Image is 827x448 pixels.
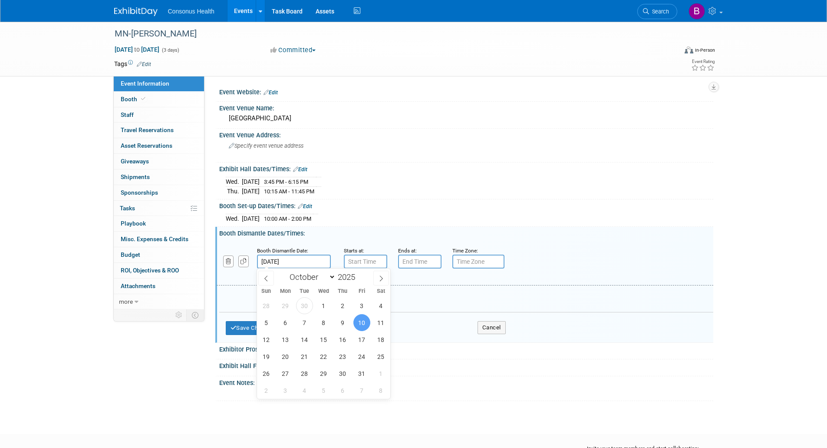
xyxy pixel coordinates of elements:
a: Sponsorships [114,185,204,200]
a: Giveaways [114,154,204,169]
span: Staff [121,111,134,118]
span: September 29, 2025 [277,297,294,314]
a: more [114,294,204,309]
img: Bridget Crane [689,3,705,20]
span: October 1, 2025 [315,297,332,314]
span: Mon [276,289,295,294]
div: Event Venue Name: [219,102,713,113]
span: Event Information [121,80,169,87]
span: October 22, 2025 [315,348,332,365]
td: [DATE] [242,214,260,223]
input: Date [257,255,331,269]
span: October 24, 2025 [353,348,370,365]
span: October 5, 2025 [258,314,275,331]
span: Travel Reservations [121,126,174,133]
div: Event Website: [219,86,713,97]
a: Search [637,4,677,19]
span: October 29, 2025 [315,365,332,382]
span: Misc. Expenses & Credits [121,236,188,242]
td: Wed. [226,177,242,187]
td: [DATE] [242,187,260,196]
select: Month [286,272,336,282]
span: October 25, 2025 [372,348,389,365]
span: October 7, 2025 [296,314,313,331]
img: ExhibitDay [114,7,158,16]
img: Format-Inperson.png [685,46,693,53]
input: Time Zone [452,255,504,269]
span: Playbook [121,220,146,227]
a: Staff [114,107,204,123]
small: Ends at: [398,248,417,254]
span: Sat [371,289,390,294]
a: ROI, Objectives & ROO [114,263,204,278]
a: Asset Reservations [114,138,204,153]
div: Booth Dismantle Dates/Times: [219,227,713,238]
span: September 30, 2025 [296,297,313,314]
div: In-Person [695,47,715,53]
span: October 10, 2025 [353,314,370,331]
span: October 21, 2025 [296,348,313,365]
a: Booth [114,92,204,107]
input: End Time [398,255,442,269]
span: Specify event venue address [229,143,303,149]
span: Tasks [120,205,135,212]
span: October 31, 2025 [353,365,370,382]
span: Tue [295,289,314,294]
small: Starts at: [344,248,364,254]
td: Personalize Event Tab Strip [171,309,187,321]
a: Event Information [114,76,204,91]
span: October 2, 2025 [334,297,351,314]
span: Giveaways [121,158,149,165]
span: October 3, 2025 [353,297,370,314]
a: Edit [293,166,307,173]
span: October 4, 2025 [372,297,389,314]
div: Exhibit Hall Dates/Times: [219,163,713,174]
span: October 28, 2025 [296,365,313,382]
span: October 12, 2025 [258,331,275,348]
span: to [133,46,141,53]
span: [DATE] [DATE] [114,46,160,53]
div: [GEOGRAPHIC_DATA] [226,112,707,125]
td: Tags [114,60,151,68]
span: October 30, 2025 [334,365,351,382]
span: November 6, 2025 [334,382,351,399]
span: 3:45 PM - 6:15 PM [264,179,308,185]
span: Wed [314,289,333,294]
small: Time Zone: [452,248,478,254]
button: Cancel [478,321,506,334]
a: Misc. Expenses & Credits [114,232,204,247]
span: Attachments [121,282,155,289]
a: Edit [264,90,278,96]
div: Exhibit Hall Floor Plan: [219,359,713,371]
span: 10:15 AM - 11:45 PM [264,188,314,195]
span: Thu [333,289,352,294]
span: November 2, 2025 [258,382,275,399]
span: October 16, 2025 [334,331,351,348]
td: [DATE] [242,177,260,187]
span: November 4, 2025 [296,382,313,399]
button: Committed [267,46,319,55]
span: October 14, 2025 [296,331,313,348]
a: Attachments [114,279,204,294]
span: Sponsorships [121,189,158,196]
span: 10:00 AM - 2:00 PM [264,216,311,222]
span: October 17, 2025 [353,331,370,348]
span: November 5, 2025 [315,382,332,399]
div: Exhibitor Prospectus: [219,343,713,354]
span: (3 days) [161,47,179,53]
span: October 27, 2025 [277,365,294,382]
span: October 15, 2025 [315,331,332,348]
span: October 18, 2025 [372,331,389,348]
span: Booth [121,96,147,103]
a: Budget [114,247,204,262]
button: Save Changes [226,321,280,335]
input: Start Time [344,255,387,269]
span: November 1, 2025 [372,365,389,382]
input: Year [336,272,362,282]
div: Event Rating [691,60,715,64]
span: more [119,298,133,305]
span: October 9, 2025 [334,314,351,331]
span: October 20, 2025 [277,348,294,365]
div: Event Notes: [219,376,713,388]
div: Event Venue Address: [219,129,713,139]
